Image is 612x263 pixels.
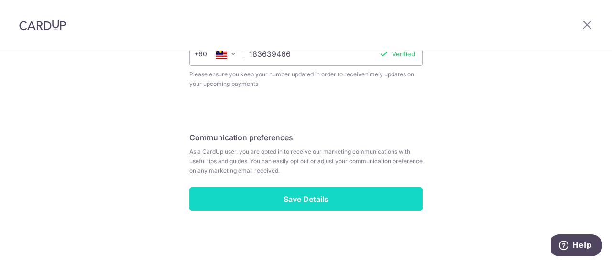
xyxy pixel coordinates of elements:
iframe: Opens a widget where you can find more information [551,234,602,258]
h5: Communication preferences [189,132,423,143]
span: Please ensure you keep your number updated in order to receive timely updates on your upcoming pa... [189,70,423,89]
img: CardUp [19,19,66,31]
span: As a CardUp user, you are opted in to receive our marketing communications with useful tips and g... [189,147,423,176]
span: +60 [194,48,220,60]
input: Save Details [189,187,423,211]
span: +60 [197,48,220,60]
